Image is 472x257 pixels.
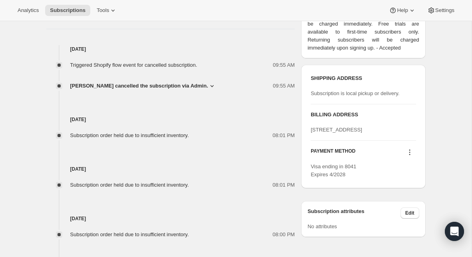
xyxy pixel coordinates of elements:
[405,210,414,216] span: Edit
[70,132,189,138] span: Subscription order held due to insufficient inventory.
[311,90,399,96] span: Subscription is local pickup or delivery.
[397,7,408,14] span: Help
[46,45,295,53] h4: [DATE]
[45,5,90,16] button: Subscriptions
[311,74,416,82] h3: SHIPPING ADDRESS
[311,127,362,133] span: [STREET_ADDRESS]
[13,5,44,16] button: Analytics
[273,131,295,139] span: 08:01 PM
[311,163,356,177] span: Visa ending in 8041 Expires 4/2028
[46,165,295,173] h4: [DATE]
[273,181,295,189] span: 08:01 PM
[273,61,295,69] span: 09:55 AM
[50,7,85,14] span: Subscriptions
[70,182,189,188] span: Subscription order held due to insufficient inventory.
[384,5,420,16] button: Help
[70,62,197,68] span: Triggered Shopify flow event for cancelled subscription.
[70,82,216,90] button: [PERSON_NAME] cancelled the subscription via Admin.
[46,116,295,124] h4: [DATE]
[422,5,459,16] button: Settings
[311,148,355,159] h3: PAYMENT METHOD
[401,207,419,219] button: Edit
[273,82,295,90] span: 09:55 AM
[92,5,122,16] button: Tools
[445,222,464,241] div: Open Intercom Messenger
[70,231,189,237] span: Subscription order held due to insufficient inventory.
[46,215,295,223] h4: [DATE]
[435,7,454,14] span: Settings
[273,231,295,239] span: 08:00 PM
[307,223,337,229] span: No attributes
[70,82,208,90] span: [PERSON_NAME] cancelled the subscription via Admin.
[307,207,401,219] h3: Subscription attributes
[97,7,109,14] span: Tools
[311,111,416,119] h3: BILLING ADDRESS
[18,7,39,14] span: Analytics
